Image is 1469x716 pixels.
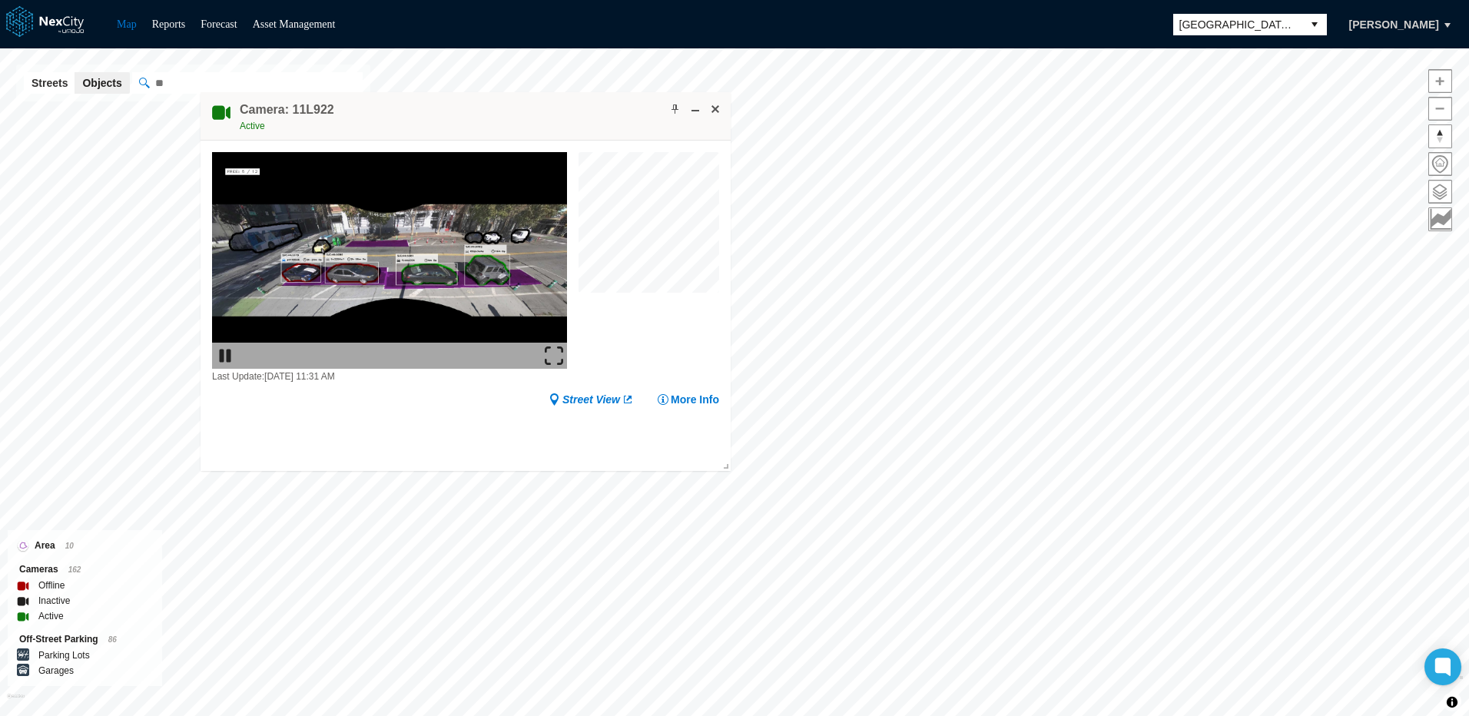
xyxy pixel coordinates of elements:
span: [GEOGRAPHIC_DATA][PERSON_NAME] [1179,17,1296,32]
a: Street View [549,392,634,407]
span: Street View [562,392,620,407]
button: Zoom out [1428,97,1452,121]
span: Objects [82,75,121,91]
button: Toggle attribution [1443,693,1461,711]
div: Cameras [19,562,151,578]
span: 86 [108,635,117,644]
img: video [212,152,567,369]
img: expand [545,346,563,365]
h4: Double-click to make header text selectable [240,101,334,118]
a: Map [117,18,137,30]
a: Forecast [201,18,237,30]
span: 162 [68,565,81,574]
label: Inactive [38,593,70,608]
a: Asset Management [253,18,336,30]
span: Zoom out [1429,98,1451,120]
img: play [216,346,234,365]
button: More Info [657,392,719,407]
span: Reset bearing to north [1429,125,1451,148]
label: Active [38,608,64,624]
label: Garages [38,663,74,678]
span: Streets [32,75,68,91]
div: Area [19,538,151,554]
label: Parking Lots [38,648,90,663]
a: Reports [152,18,186,30]
div: Off-Street Parking [19,631,151,648]
span: [PERSON_NAME] [1349,17,1439,32]
label: Offline [38,578,65,593]
canvas: Map [579,152,719,293]
button: Home [1428,152,1452,176]
button: [PERSON_NAME] [1333,12,1455,38]
span: More Info [671,392,719,407]
div: Double-click to make header text selectable [240,101,334,134]
span: Zoom in [1429,70,1451,92]
div: Last Update: [DATE] 11:31 AM [212,369,567,384]
button: Reset bearing to north [1428,124,1452,148]
button: Zoom in [1428,69,1452,93]
button: Layers management [1428,180,1452,204]
span: Toggle attribution [1447,694,1457,711]
a: Mapbox homepage [7,694,25,711]
span: 10 [65,542,74,550]
button: Streets [24,72,75,94]
span: Active [240,121,265,131]
button: Objects [75,72,129,94]
button: Key metrics [1428,207,1452,231]
button: select [1302,14,1327,35]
